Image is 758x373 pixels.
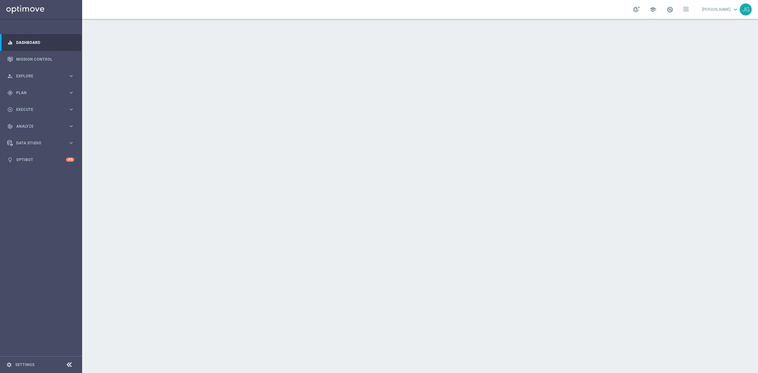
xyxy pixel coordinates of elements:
div: Analyze [7,123,68,129]
i: equalizer [7,40,13,45]
button: gps_fixed Plan keyboard_arrow_right [7,90,75,95]
button: lightbulb Optibot +10 [7,157,75,162]
i: track_changes [7,123,13,129]
div: +10 [66,158,74,162]
i: lightbulb [7,157,13,163]
i: settings [6,362,12,368]
a: Settings [15,363,34,367]
div: JG [740,3,752,15]
div: Optibot [7,151,74,168]
i: keyboard_arrow_right [68,90,74,96]
button: Data Studio keyboard_arrow_right [7,141,75,146]
a: Dashboard [16,34,74,51]
button: person_search Explore keyboard_arrow_right [7,74,75,79]
i: keyboard_arrow_right [68,106,74,112]
button: Mission Control [7,57,75,62]
div: Mission Control [7,51,74,68]
a: Mission Control [16,51,74,68]
button: equalizer Dashboard [7,40,75,45]
span: Plan [16,91,68,95]
a: Optibot [16,151,66,168]
div: Explore [7,73,68,79]
i: person_search [7,73,13,79]
span: Data Studio [16,141,68,145]
div: Data Studio [7,140,68,146]
span: keyboard_arrow_down [732,6,739,13]
i: keyboard_arrow_right [68,140,74,146]
a: [PERSON_NAME]keyboard_arrow_down [701,5,740,14]
span: Explore [16,74,68,78]
i: gps_fixed [7,90,13,96]
span: Analyze [16,124,68,128]
i: keyboard_arrow_right [68,123,74,129]
button: track_changes Analyze keyboard_arrow_right [7,124,75,129]
div: Dashboard [7,34,74,51]
span: school [649,6,656,13]
span: Execute [16,108,68,111]
div: Plan [7,90,68,96]
button: play_circle_outline Execute keyboard_arrow_right [7,107,75,112]
i: play_circle_outline [7,107,13,112]
div: Execute [7,107,68,112]
i: keyboard_arrow_right [68,73,74,79]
